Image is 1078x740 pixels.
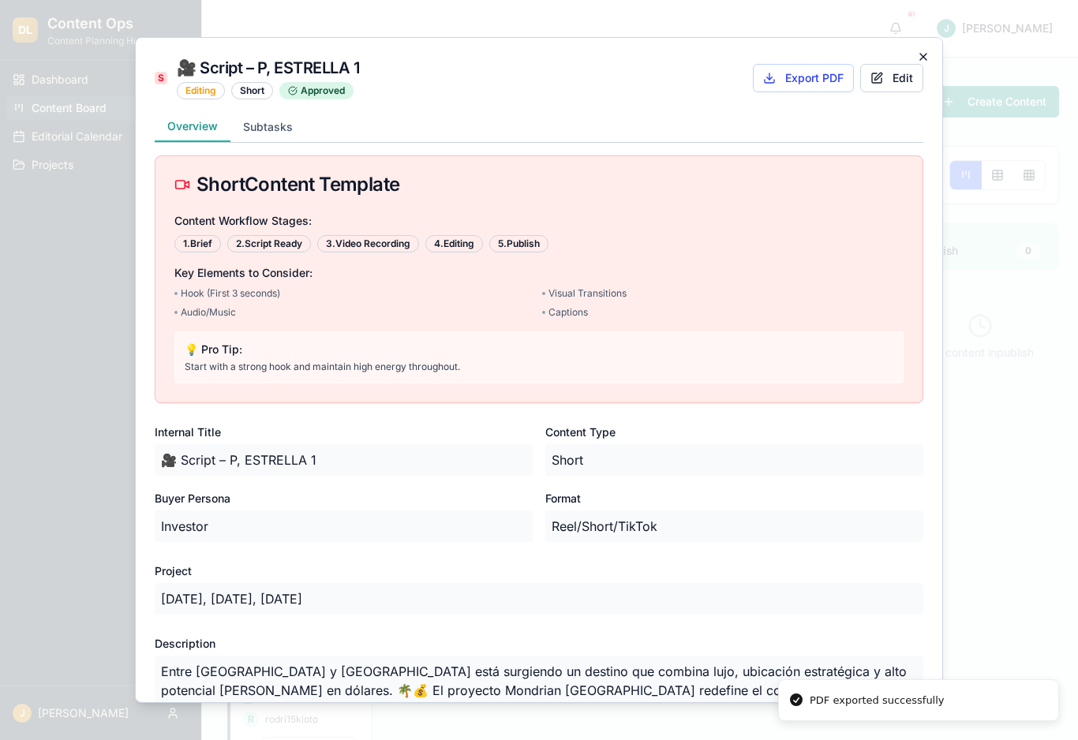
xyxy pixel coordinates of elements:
label: Format [545,491,581,505]
label: Project [155,564,192,577]
div: 4 . Editing [425,235,483,252]
div: Short [231,82,273,99]
div: 2 . Script Ready [227,235,311,252]
p: Short [545,444,923,476]
p: [DATE], [DATE], [DATE] [155,583,923,615]
h2: 🎥 Script – P, ESTRELLA 1 [177,57,359,79]
button: Edit [860,64,923,92]
button: Export PDF [753,64,854,92]
label: Description [155,637,215,650]
div: Approved [279,82,354,99]
div: Visual Transitions [542,287,904,300]
div: Audio/Music [174,306,536,319]
p: Reel/Short/TikTok [545,510,923,542]
div: 3 . Video Recording [317,235,419,252]
label: Buyer Persona [155,491,230,505]
div: S [155,72,167,84]
div: Hook (First 3 seconds) [174,287,536,300]
p: Start with a strong hook and maintain high energy throughout. [185,361,893,373]
div: Short Content Template [174,175,904,194]
div: Captions [542,306,904,319]
p: Investor [155,510,533,542]
div: Editing [177,82,225,99]
button: Subtasks [230,112,305,142]
button: Overview [155,112,230,142]
div: 5 . Publish [489,235,548,252]
p: 🎥 Script – P, ESTRELLA 1 [155,444,533,476]
h4: Key Elements to Consider: [174,265,904,281]
label: Content Type [545,425,616,439]
div: 1 . Brief [174,235,221,252]
h4: 💡 Pro Tip: [185,342,893,357]
h4: Content Workflow Stages: [174,213,904,229]
label: Internal Title [155,425,221,439]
